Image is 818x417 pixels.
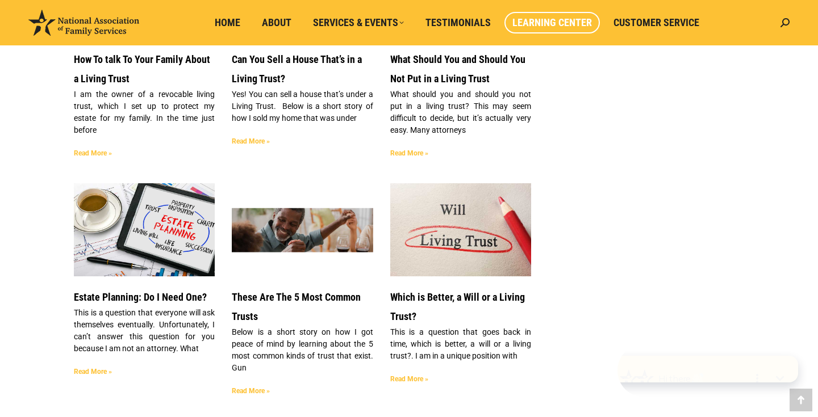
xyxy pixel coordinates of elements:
[390,375,428,383] a: Read more about Which is Better, a Will or a Living Trust?
[390,183,531,276] a: Which is better, a living trust or a will?
[74,368,112,376] a: Read more about Estate Planning: Do I Need One?
[504,12,600,33] a: Learning Center
[215,16,240,29] span: Home
[390,53,525,85] a: What Should You and Should You Not Put in a Living Trust
[232,89,373,124] p: Yes! You can sell a house that’s under a Living Trust. Below is a short story of how I sold my ho...
[512,16,592,29] span: Learning Center
[606,12,707,33] a: Customer Service
[232,137,270,145] a: Read more about Can You Sell a House That’s in a Living Trust?
[390,326,531,362] p: This is a question that goes back in time, which is better, a will or a living trust?. I am in a ...
[262,16,291,29] span: About
[390,291,525,322] a: Which is Better, a Will or a Living Trust?
[74,307,215,355] p: This is a question that everyone will ask themselves eventually. Unfortunately, I can’t answer th...
[207,12,248,33] a: Home
[74,89,215,136] p: I am the owner of a revocable living trust, which I set up to protect my estate for my family. In...
[232,387,270,395] a: Read more about These Are The 5 Most Common Trusts
[313,16,404,29] span: Services & Events
[231,208,374,252] img: These are the 5 most common trusts
[232,53,362,85] a: Can You Sell a House That’s in a Living Trust?
[74,291,207,303] a: Estate Planning: Do I Need One?
[390,89,531,136] p: What should you and should you not put in a living trust? This may seem difficult to decide, but ...
[254,12,299,33] a: About
[74,53,210,85] a: How To talk To Your Family About a Living Trust
[418,12,499,33] a: Testimonials
[73,183,216,277] img: Estate Planning: Do I need one Blog Image
[613,16,699,29] span: Customer Service
[74,183,215,276] a: Estate Planning: Do I need one Blog Image
[425,16,491,29] span: Testimonials
[389,181,532,279] img: Which is better, a living trust or a will?
[28,10,139,36] img: National Association of Family Services
[232,326,373,374] p: Below is a short story on how I got peace of mind by learning about the 5 most common kinds of tr...
[232,183,373,276] a: These are the 5 most common trusts
[74,149,112,157] a: Read more about How To talk To Your Family About a Living Trust
[390,149,428,157] a: Read more about What Should You and Should You Not Put in a Living Trust
[232,291,361,322] a: These Are The 5 Most Common Trusts
[617,344,813,397] iframe: Tidio Chat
